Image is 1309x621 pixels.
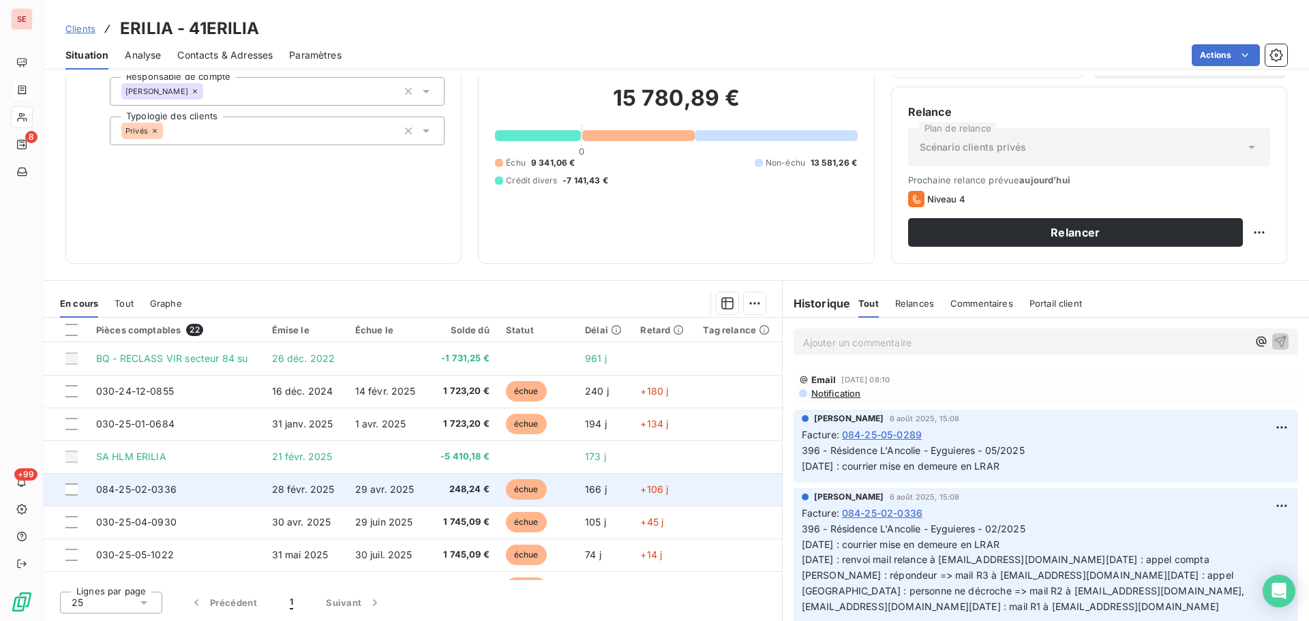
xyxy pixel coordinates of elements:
[585,516,606,528] span: 105 j
[96,483,177,495] span: 084-25-02-0336
[495,85,857,125] h2: 15 780,89 €
[11,591,33,613] img: Logo LeanPay
[908,104,1270,120] h6: Relance
[272,451,333,462] span: 21 févr. 2025
[65,23,95,34] span: Clients
[11,8,33,30] div: SE
[640,418,668,429] span: +134 j
[585,352,607,364] span: 961 j
[1019,175,1070,185] span: aujourd’hui
[506,157,526,169] span: Échu
[585,483,607,495] span: 166 j
[890,493,960,501] span: 6 août 2025, 15:08
[783,295,851,312] h6: Historique
[125,48,161,62] span: Analyse
[640,516,663,528] span: +45 j
[203,85,214,97] input: Ajouter une valeur
[908,218,1243,247] button: Relancer
[96,451,166,462] span: SA HLM ERILIA
[96,418,175,429] span: 030-25-01-0684
[355,324,421,335] div: Échue le
[96,324,256,336] div: Pièces comptables
[65,22,95,35] a: Clients
[811,374,837,385] span: Email
[585,549,601,560] span: 74 j
[25,131,37,143] span: 8
[506,414,547,434] span: échue
[802,427,839,442] span: Facture :
[438,483,490,496] span: 248,24 €
[438,352,490,365] span: -1 731,25 €
[802,506,839,520] span: Facture :
[890,414,960,423] span: 6 août 2025, 15:08
[272,418,333,429] span: 31 janv. 2025
[810,388,861,399] span: Notification
[640,324,687,335] div: Retard
[802,444,1025,472] span: 396 - Résidence L'Ancolie - Eyguieres - 05/2025 [DATE] : courrier mise en demeure en LRAR
[640,549,662,560] span: +14 j
[115,298,134,309] span: Tout
[355,549,412,560] span: 30 juil. 2025
[579,146,584,157] span: 0
[585,385,609,397] span: 240 j
[585,418,607,429] span: 194 j
[290,596,293,609] span: 1
[802,523,1248,612] span: 396 - Résidence L'Ancolie - Eyguieres - 02/2025 [DATE] : courrier mise en demeure en LRAR [DATE] ...
[355,483,415,495] span: 29 avr. 2025
[438,450,490,464] span: -5 410,18 €
[11,134,32,155] a: 8
[272,549,329,560] span: 31 mai 2025
[125,87,188,95] span: [PERSON_NAME]
[1192,44,1260,66] button: Actions
[908,175,1270,185] span: Prochaine relance prévue
[272,516,331,528] span: 30 avr. 2025
[438,548,490,562] span: 1 745,09 €
[72,596,83,609] span: 25
[506,577,547,598] span: échue
[920,140,1026,154] span: Scénario clients privés
[60,298,98,309] span: En cours
[272,385,333,397] span: 16 déc. 2024
[927,194,965,205] span: Niveau 4
[703,324,773,335] div: Tag relance
[1263,575,1295,607] div: Open Intercom Messenger
[950,298,1013,309] span: Commentaires
[150,298,182,309] span: Graphe
[272,324,339,335] div: Émise le
[858,298,879,309] span: Tout
[506,381,547,402] span: échue
[310,588,398,617] button: Suivant
[531,157,575,169] span: 9 341,06 €
[125,127,148,135] span: Privés
[438,417,490,431] span: 1 723,20 €
[355,385,416,397] span: 14 févr. 2025
[96,516,177,528] span: 030-25-04-0930
[585,451,606,462] span: 173 j
[640,483,668,495] span: +106 j
[14,468,37,481] span: +99
[766,157,805,169] span: Non-échu
[273,588,310,617] button: 1
[163,125,174,137] input: Ajouter une valeur
[506,545,547,565] span: échue
[120,16,260,41] h3: ERILIA - 41ERILIA
[506,324,569,335] div: Statut
[355,418,406,429] span: 1 avr. 2025
[895,298,934,309] span: Relances
[1029,298,1082,309] span: Portail client
[506,479,547,500] span: échue
[173,588,273,617] button: Précédent
[585,324,624,335] div: Délai
[96,549,174,560] span: 030-25-05-1022
[438,324,490,335] div: Solde dû
[506,175,557,187] span: Crédit divers
[272,483,335,495] span: 28 févr. 2025
[355,516,413,528] span: 29 juin 2025
[438,384,490,398] span: 1 723,20 €
[96,352,248,364] span: BQ - RECLASS VIR secteur 84 su
[272,352,335,364] span: 26 déc. 2022
[842,427,922,442] span: 084-25-05-0289
[814,412,884,425] span: [PERSON_NAME]
[842,506,922,520] span: 084-25-02-0336
[506,512,547,532] span: échue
